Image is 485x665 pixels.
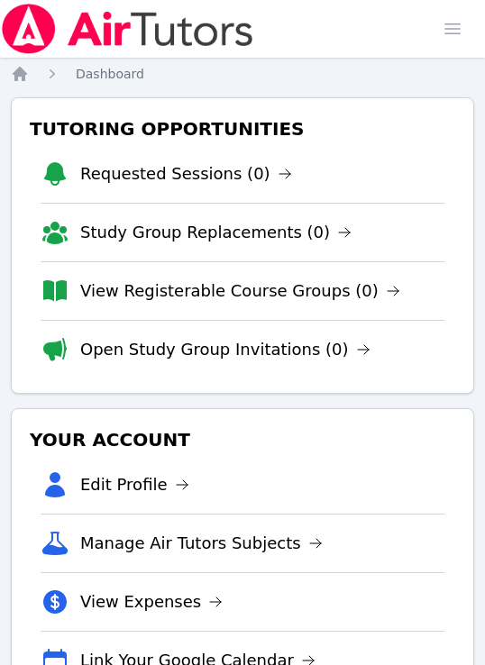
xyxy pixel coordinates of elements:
[80,472,189,497] a: Edit Profile
[80,278,400,304] a: View Registerable Course Groups (0)
[80,161,292,187] a: Requested Sessions (0)
[26,424,459,456] h3: Your Account
[76,65,144,83] a: Dashboard
[80,589,223,615] a: View Expenses
[80,531,323,556] a: Manage Air Tutors Subjects
[26,113,459,145] h3: Tutoring Opportunities
[80,220,352,245] a: Study Group Replacements (0)
[76,67,144,81] span: Dashboard
[11,65,474,83] nav: Breadcrumb
[80,337,371,362] a: Open Study Group Invitations (0)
